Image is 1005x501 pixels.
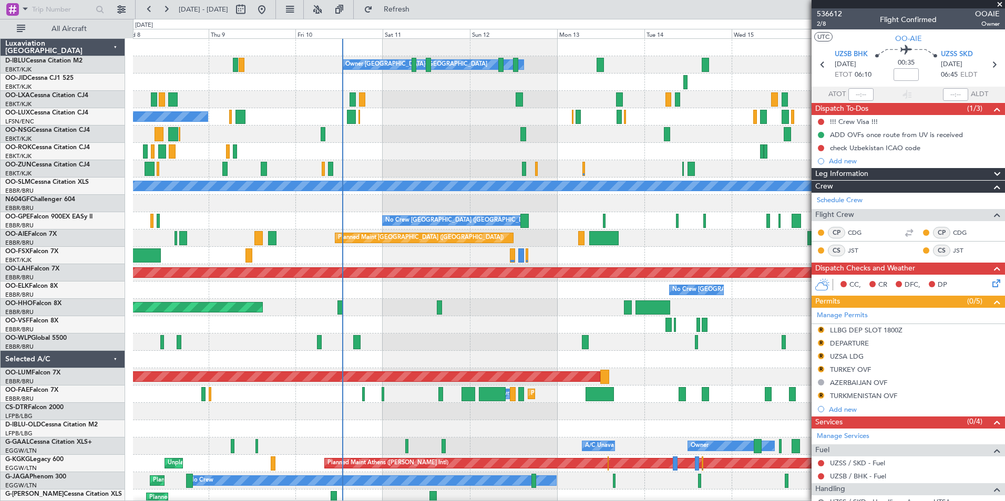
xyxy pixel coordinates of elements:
[189,473,213,488] div: No Crew
[830,365,871,374] div: TURKEY OVF
[817,19,842,28] span: 2/8
[12,20,114,37] button: All Aircraft
[5,152,32,160] a: EBKT/KJK
[815,296,840,308] span: Permits
[135,21,153,30] div: [DATE]
[5,439,29,445] span: G-GAAL
[815,209,854,221] span: Flight Crew
[5,456,64,463] a: G-KGKGLegacy 600
[5,100,32,108] a: EBKT/KJK
[5,110,88,116] a: OO-LUXCessna Citation CJ4
[5,222,34,229] a: EBBR/BRU
[5,266,59,272] a: OO-LAHFalcon 7X
[5,162,32,168] span: OO-ZUN
[5,335,67,341] a: OO-WLPGlobal 5500
[933,245,950,256] div: CS
[855,70,871,80] span: 06:10
[5,256,32,264] a: EBKT/KJK
[5,83,32,91] a: EBKT/KJK
[5,162,90,168] a: OO-ZUNCessna Citation CJ4
[5,110,30,116] span: OO-LUX
[585,438,629,454] div: A/C Unavailable
[557,29,644,38] div: Mon 13
[5,291,34,299] a: EBBR/BRU
[644,29,732,38] div: Tue 14
[5,135,32,143] a: EBKT/KJK
[835,49,868,60] span: UZSB BHK
[531,386,623,402] div: Planned Maint Melsbroek Air Base
[814,32,833,41] button: UTC
[5,412,33,420] a: LFPB/LBG
[905,280,920,290] span: DFC,
[5,144,32,151] span: OO-ROK
[375,6,419,13] span: Refresh
[5,300,33,307] span: OO-HHO
[829,156,1000,165] div: Add new
[5,266,30,272] span: OO-LAH
[32,2,93,17] input: Trip Number
[5,144,90,151] a: OO-ROKCessna Citation CJ4
[5,491,122,497] a: G-[PERSON_NAME]Cessna Citation XLS
[27,25,111,33] span: All Aircraft
[818,392,824,399] button: R
[895,33,922,44] span: OO-AIE
[830,378,887,387] div: AZERBAIJAN OVF
[933,227,950,238] div: CP
[5,231,28,237] span: OO-AIE
[5,196,30,203] span: N604GF
[815,168,868,180] span: Leg Information
[835,70,852,80] span: ETOT
[345,57,487,72] div: Owner [GEOGRAPHIC_DATA]-[GEOGRAPHIC_DATA]
[878,280,887,290] span: CR
[830,391,897,400] div: TURKMENISTAN OVF
[830,326,903,335] div: LLBG DEP SLOT 1800Z
[5,283,29,289] span: OO-ELK
[5,204,34,212] a: EBBR/BRU
[5,127,90,133] a: OO-NSGCessna Citation CJ4
[967,103,982,114] span: (1/3)
[953,246,977,255] a: JST
[830,352,864,361] div: UZSA LDG
[815,416,843,429] span: Services
[5,430,33,437] a: LFPB/LBG
[5,404,28,411] span: CS-DTR
[732,29,819,38] div: Wed 15
[835,59,856,70] span: [DATE]
[830,472,886,481] a: UZSB / BHK - Fuel
[295,29,383,38] div: Fri 10
[5,456,30,463] span: G-KGKG
[5,75,27,81] span: OO-JID
[5,187,34,195] a: EBBR/BRU
[828,227,845,238] div: CP
[470,29,557,38] div: Sun 12
[5,118,34,126] a: LFSN/ENC
[817,8,842,19] span: 536612
[5,248,58,255] a: OO-FSXFalcon 7X
[828,89,846,100] span: ATOT
[5,75,74,81] a: OO-JIDCessna CJ1 525
[880,14,937,25] div: Flight Confirmed
[5,474,29,480] span: G-JAGA
[168,455,300,471] div: Unplanned Maint [GEOGRAPHIC_DATA] (Ataturk)
[829,405,1000,414] div: Add new
[5,482,37,489] a: EGGW/LTN
[830,458,885,467] a: UZSS / SKD - Fuel
[5,92,30,99] span: OO-LXA
[5,318,58,324] a: OO-VSFFalcon 8X
[5,274,34,281] a: EBBR/BRU
[5,464,37,472] a: EGGW/LTN
[828,245,845,256] div: CS
[5,387,58,393] a: OO-FAEFalcon 7X
[818,340,824,346] button: R
[817,310,868,321] a: Manage Permits
[359,1,422,18] button: Refresh
[5,231,57,237] a: OO-AIEFalcon 7X
[849,280,861,290] span: CC,
[327,455,448,471] div: Planned Maint Athens ([PERSON_NAME] Intl)
[818,353,824,359] button: R
[5,58,83,64] a: D-IBLUCessna Citation M2
[817,431,869,442] a: Manage Services
[817,195,863,206] a: Schedule Crew
[5,335,31,341] span: OO-WLP
[815,181,833,193] span: Crew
